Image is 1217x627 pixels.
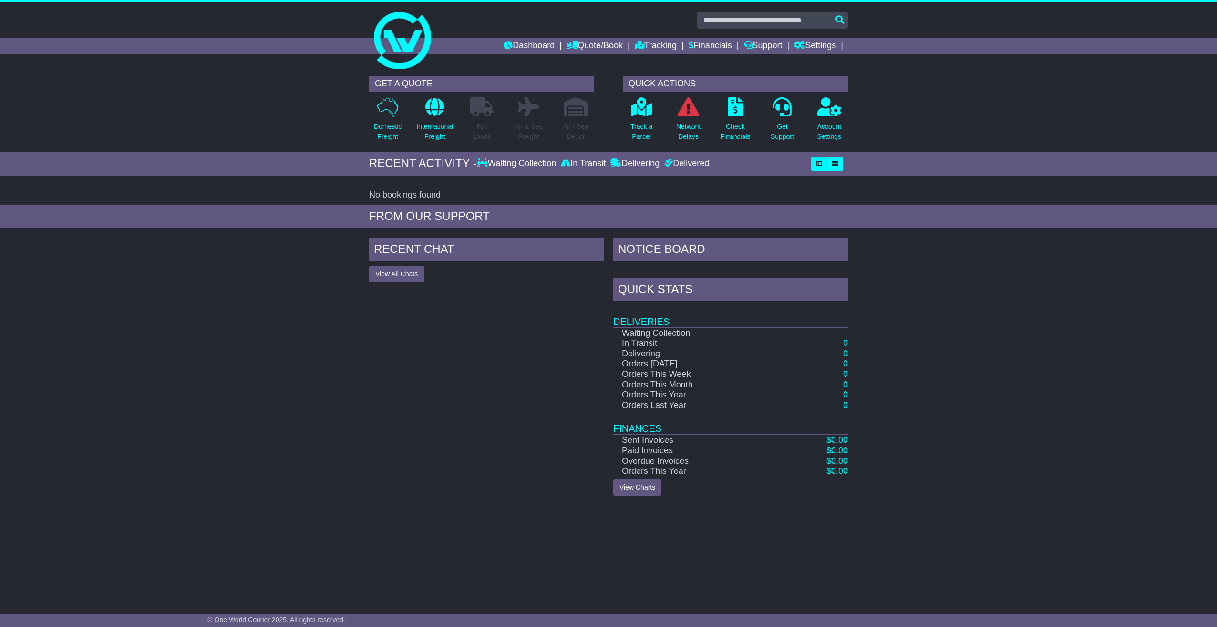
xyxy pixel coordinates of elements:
a: 0 [843,380,848,389]
a: $0.00 [826,446,848,455]
a: Tracking [635,38,677,54]
div: NOTICE BOARD [613,238,848,263]
div: Delivered [662,158,709,169]
p: Account Settings [817,122,842,142]
div: FROM OUR SUPPORT [369,209,848,223]
a: $0.00 [826,456,848,466]
button: View All Chats [369,266,424,282]
td: Waiting Collection [613,328,784,339]
div: QUICK ACTIONS [623,76,848,92]
span: 0.00 [831,466,848,476]
div: No bookings found [369,190,848,200]
td: Overdue Invoices [613,456,784,467]
td: Orders [DATE] [613,359,784,369]
a: AccountSettings [817,97,842,147]
a: 0 [843,338,848,348]
p: Network Delays [676,122,701,142]
td: Delivering [613,349,784,359]
p: International Freight [416,122,453,142]
div: In Transit [558,158,608,169]
p: Air / Sea Depot [563,122,588,142]
a: Support [744,38,783,54]
td: Sent Invoices [613,435,784,446]
a: Track aParcel [630,97,653,147]
a: 0 [843,349,848,358]
p: Air & Sea Freight [515,122,543,142]
p: Full Loads [470,122,494,142]
span: 0.00 [831,446,848,455]
div: Quick Stats [613,278,848,303]
a: GetSupport [770,97,794,147]
a: 0 [843,359,848,368]
td: Orders This Week [613,369,784,380]
a: $0.00 [826,435,848,445]
span: © One World Courier 2025. All rights reserved. [207,616,345,624]
a: CheckFinancials [720,97,751,147]
p: Check Financials [721,122,751,142]
div: RECENT CHAT [369,238,604,263]
p: Get Support [771,122,794,142]
td: Deliveries [613,303,848,328]
a: InternationalFreight [416,97,454,147]
a: $0.00 [826,466,848,476]
div: Delivering [608,158,662,169]
a: Quote/Book [567,38,623,54]
a: NetworkDelays [676,97,701,147]
td: Orders This Month [613,380,784,390]
div: GET A QUOTE [369,76,594,92]
a: 0 [843,390,848,399]
td: Finances [613,410,848,435]
p: Domestic Freight [374,122,402,142]
td: Orders Last Year [613,400,784,411]
a: 0 [843,369,848,379]
a: Dashboard [504,38,555,54]
a: 0 [843,400,848,410]
td: Orders This Year [613,390,784,400]
a: Financials [689,38,732,54]
td: In Transit [613,338,784,349]
span: 0.00 [831,435,848,445]
td: Orders This Year [613,466,784,477]
span: 0.00 [831,456,848,466]
div: RECENT ACTIVITY - [369,157,477,170]
div: Waiting Collection [477,158,558,169]
a: View Charts [613,479,661,496]
a: Settings [794,38,836,54]
td: Paid Invoices [613,446,784,456]
p: Track a Parcel [630,122,652,142]
a: DomesticFreight [373,97,402,147]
